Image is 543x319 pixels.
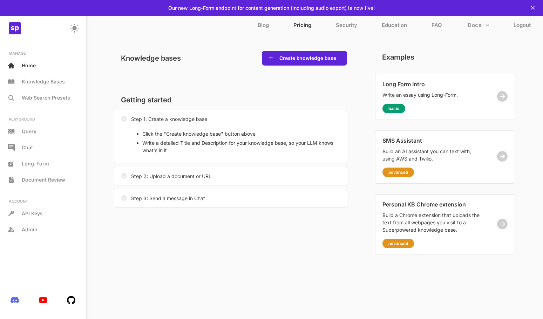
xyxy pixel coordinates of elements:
[22,79,65,84] p: Knowledge Bases
[388,241,408,246] p: advanced
[22,226,38,232] p: Admin
[382,201,480,208] p: Personal KB Chrome extension
[277,55,338,62] button: Create knowledge base
[4,51,82,56] p: MANAGE
[131,172,211,180] p: Step 2: Upload a document or URL
[142,130,340,137] li: Click the "Create knowledge base" button above
[22,161,49,167] span: Long-Form
[22,144,33,150] p: Chat
[22,62,36,68] p: Home
[39,297,47,303] img: N39bNTixw8P4fi+M93mRMZHgAAAAASUVORK5CYII=
[22,177,65,183] span: Document Review
[382,22,407,32] p: Education
[22,95,70,101] p: Web Search Presets
[465,19,493,32] button: more
[432,22,442,32] p: FAQ
[168,5,375,11] p: Our new Long-Form endpoint for content generation (including audio export) is now live!
[22,210,43,216] p: API Keys
[388,170,408,175] p: advanced
[114,94,347,106] p: Getting started
[22,128,36,134] p: Query
[382,81,480,88] p: Long Form Intro
[142,139,340,154] li: Write a detailed Title and Description for your knowledge base, so your LLM knows what's in it
[382,211,480,233] p: Build a Chrome extension that uploads the text from all webpages you visit to a Superpowered know...
[514,22,531,32] p: Logout
[9,22,21,34] img: z8lAhOqrsAAAAASUVORK5CYII=
[114,52,188,65] p: Knowledge bases
[382,91,480,99] p: Write an essay using Long-Form.
[382,148,480,162] p: Build an AI assistant you can text with, using AWS and Twilio.
[67,296,75,304] img: 6MBzwQAAAABJRU5ErkJggg==
[131,195,205,202] p: Step 3: Send a message in Chat
[11,297,19,303] img: bnu8aOQAAAABJRU5ErkJggg==
[388,106,399,111] p: basic
[131,115,207,123] p: Step 1: Create a knowledge base
[4,199,82,204] p: ACCOUNT
[375,51,421,63] p: Examples
[258,22,269,32] p: Blog
[293,22,311,32] p: Pricing
[4,117,82,122] p: PLAYGROUND
[336,22,357,32] p: Security
[382,137,480,144] p: SMS Assistant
